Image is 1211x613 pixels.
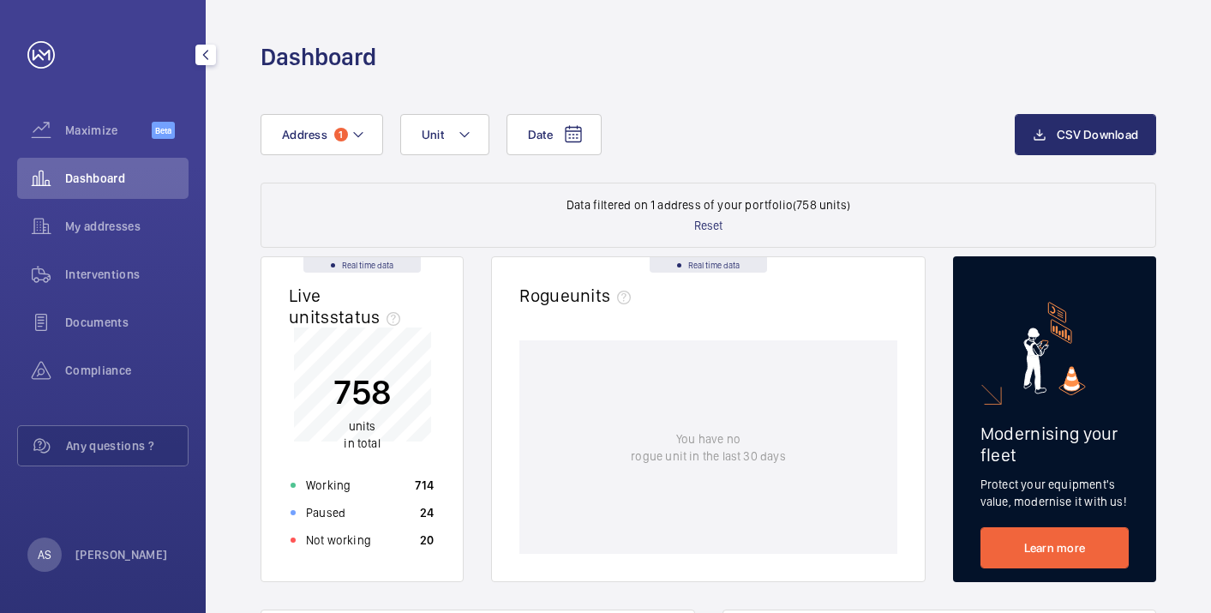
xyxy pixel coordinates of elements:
span: Interventions [65,266,189,283]
p: Protect your equipment's value, modernise it with us! [980,476,1129,510]
span: status [330,306,408,328]
a: Learn more [980,527,1129,568]
div: Real time data [303,257,421,273]
span: Dashboard [65,170,189,187]
p: You have no rogue unit in the last 30 days [631,430,785,465]
h1: Dashboard [261,41,376,73]
p: Data filtered on 1 address of your portfolio (758 units) [567,196,850,213]
p: 714 [415,477,434,494]
p: [PERSON_NAME] [75,546,168,563]
span: Maximize [65,122,152,139]
span: units [570,285,638,306]
span: Date [528,128,553,141]
p: Reset [694,217,723,234]
span: CSV Download [1057,128,1138,141]
span: units [349,419,376,433]
p: in total [333,418,392,452]
span: Compliance [65,362,189,379]
button: CSV Download [1015,114,1156,155]
div: Real time data [650,257,767,273]
p: Paused [306,504,345,521]
p: AS [38,546,51,563]
p: Working [306,477,351,494]
span: My addresses [65,218,189,235]
span: Documents [65,314,189,331]
img: marketing-card.svg [1023,302,1086,395]
span: Address [282,128,327,141]
button: Unit [400,114,489,155]
h2: Rogue [519,285,638,306]
span: Any questions ? [66,437,188,454]
h2: Live units [289,285,407,328]
p: 758 [333,370,392,413]
span: Unit [422,128,444,141]
p: 24 [420,504,435,521]
h2: Modernising your fleet [980,423,1129,466]
button: Date [507,114,602,155]
span: Beta [152,122,175,139]
p: Not working [306,532,371,549]
button: Address1 [261,114,383,155]
span: 1 [334,128,348,141]
p: 20 [420,532,435,549]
